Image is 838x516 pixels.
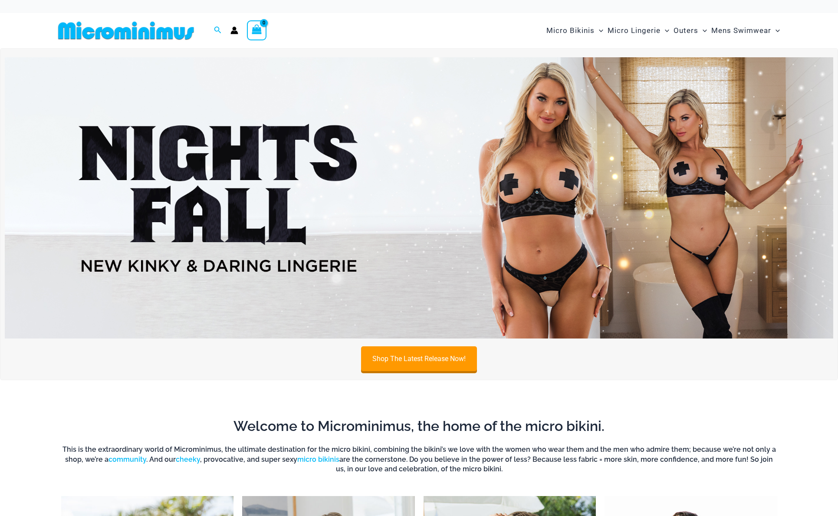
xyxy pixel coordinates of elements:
[546,20,595,42] span: Micro Bikinis
[297,455,339,463] a: micro bikinis
[711,20,771,42] span: Mens Swimwear
[661,20,669,42] span: Menu Toggle
[55,21,197,40] img: MM SHOP LOGO FLAT
[544,17,605,44] a: Micro BikinisMenu ToggleMenu Toggle
[176,455,200,463] a: cheeky
[361,346,477,371] a: Shop The Latest Release Now!
[674,20,698,42] span: Outers
[108,455,146,463] a: community
[698,20,707,42] span: Menu Toggle
[61,417,777,435] h2: Welcome to Microminimus, the home of the micro bikini.
[61,445,777,474] h6: This is the extraordinary world of Microminimus, the ultimate destination for the micro bikini, c...
[608,20,661,42] span: Micro Lingerie
[605,17,671,44] a: Micro LingerieMenu ToggleMenu Toggle
[771,20,780,42] span: Menu Toggle
[543,16,784,45] nav: Site Navigation
[230,26,238,34] a: Account icon link
[709,17,782,44] a: Mens SwimwearMenu ToggleMenu Toggle
[595,20,603,42] span: Menu Toggle
[247,20,267,40] a: View Shopping Cart, empty
[214,25,222,36] a: Search icon link
[5,57,833,339] img: Night's Fall Silver Leopard Pack
[671,17,709,44] a: OutersMenu ToggleMenu Toggle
